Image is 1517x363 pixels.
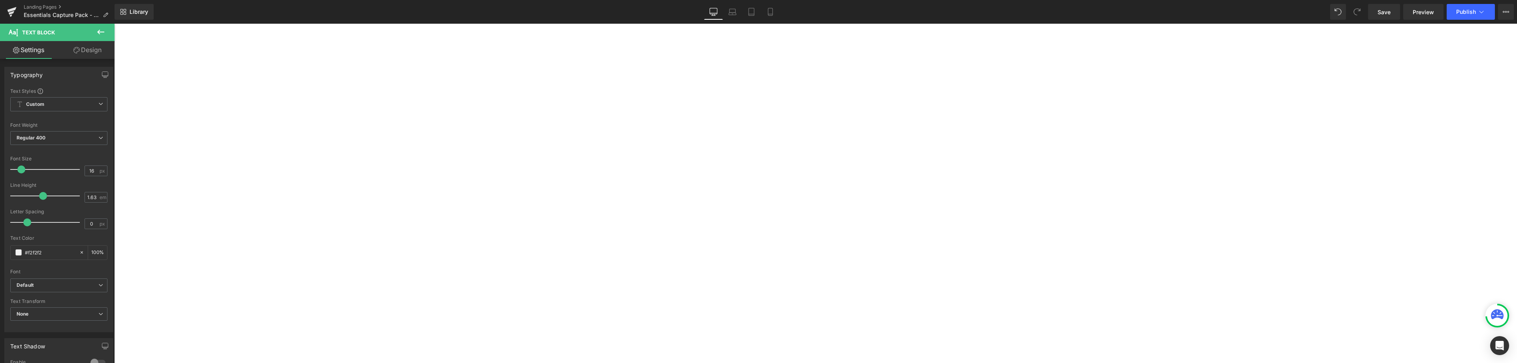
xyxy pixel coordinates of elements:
[17,282,34,289] i: Default
[17,311,29,317] b: None
[742,4,761,20] a: Tablet
[10,88,107,94] div: Text Styles
[10,182,107,188] div: Line Height
[10,156,107,162] div: Font Size
[10,122,107,128] div: Font Weight
[10,67,43,78] div: Typography
[100,195,106,200] span: em
[10,269,107,275] div: Font
[22,29,55,36] span: Text Block
[26,101,44,108] b: Custom
[25,248,75,257] input: Color
[130,8,148,15] span: Library
[24,4,115,10] a: Landing Pages
[100,168,106,173] span: px
[17,135,46,141] b: Regular 400
[24,12,100,18] span: Essentials Capture Pack - ML Sound Lab
[10,209,107,214] div: Letter Spacing
[1447,4,1495,20] button: Publish
[10,299,107,304] div: Text Transform
[10,235,107,241] div: Text Color
[10,339,45,350] div: Text Shadow
[1349,4,1365,20] button: Redo
[1403,4,1444,20] a: Preview
[1490,336,1509,355] div: Open Intercom Messenger
[100,221,106,226] span: px
[1498,4,1514,20] button: More
[115,4,154,20] a: New Library
[1330,4,1346,20] button: Undo
[761,4,780,20] a: Mobile
[1456,9,1476,15] span: Publish
[59,41,116,59] a: Design
[1378,8,1391,16] span: Save
[88,246,107,260] div: %
[704,4,723,20] a: Desktop
[1413,8,1434,16] span: Preview
[723,4,742,20] a: Laptop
